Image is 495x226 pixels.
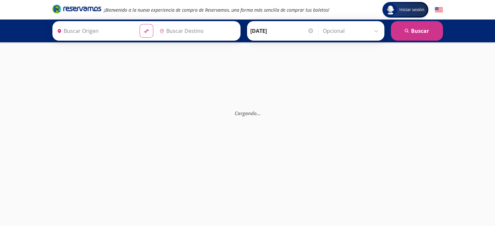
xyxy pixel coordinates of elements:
[256,110,258,116] span: .
[323,23,381,39] input: Opcional
[258,110,259,116] span: .
[52,4,101,14] i: Brand Logo
[391,21,443,41] button: Buscar
[54,23,134,39] input: Buscar Origen
[250,23,314,39] input: Elegir Fecha
[104,7,329,13] em: ¡Bienvenido a la nueva experiencia de compra de Reservamos, una forma más sencilla de comprar tus...
[52,4,101,16] a: Brand Logo
[397,7,427,13] span: Iniciar sesión
[435,6,443,14] button: English
[259,110,260,116] span: .
[234,110,260,116] em: Cargando
[157,23,237,39] input: Buscar Destino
